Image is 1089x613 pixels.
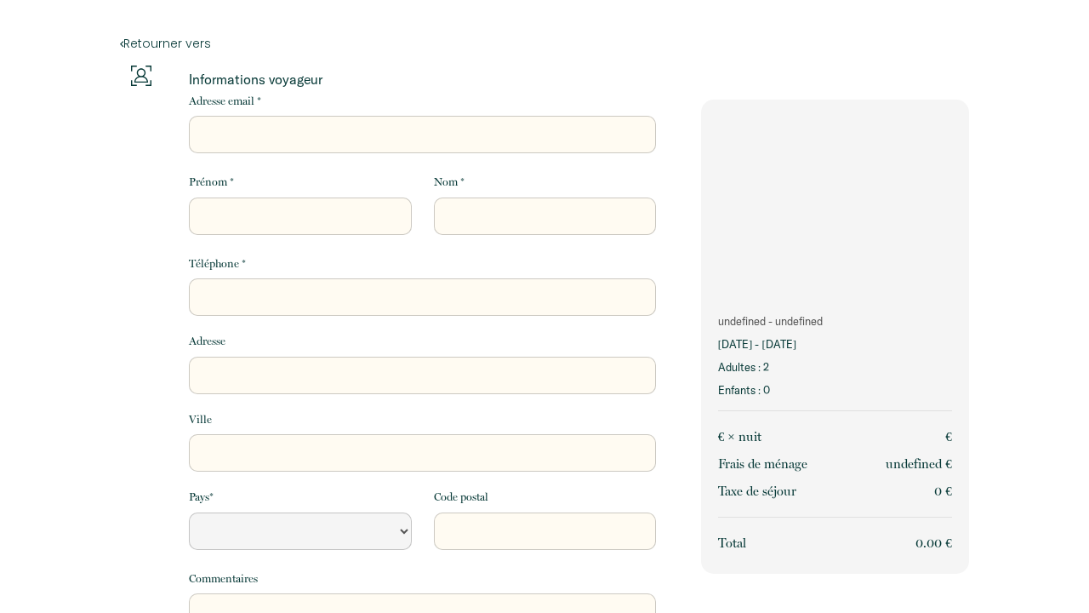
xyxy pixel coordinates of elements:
img: guests-info [131,66,151,86]
span: 0.00 € [915,536,952,551]
p: [DATE] - [DATE] [718,336,952,352]
p: € [945,427,952,447]
p: Taxe de séjour [718,481,796,501]
select: Default select example [189,513,411,550]
p: Informations voyageur [189,71,656,88]
p: Adultes : 2 [718,359,952,375]
p: undefined € [886,454,952,474]
span: Total [718,536,746,551]
label: Ville [189,411,212,428]
p: Frais de ménage [718,454,807,474]
label: Commentaires [189,570,258,587]
label: Adresse email * [189,93,261,110]
label: Code postal [434,489,488,506]
a: Retourner vers [120,34,969,53]
label: Adresse [189,333,225,350]
label: Nom * [434,174,465,191]
p: 0 € [934,481,952,501]
p: undefined - undefined [718,313,952,329]
img: rental-image [701,100,969,301]
label: Téléphone * [189,255,246,272]
label: Prénom * [189,174,234,191]
label: Pays [189,489,214,506]
p: € × nuit [718,427,761,447]
p: Enfants : 0 [718,382,952,398]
